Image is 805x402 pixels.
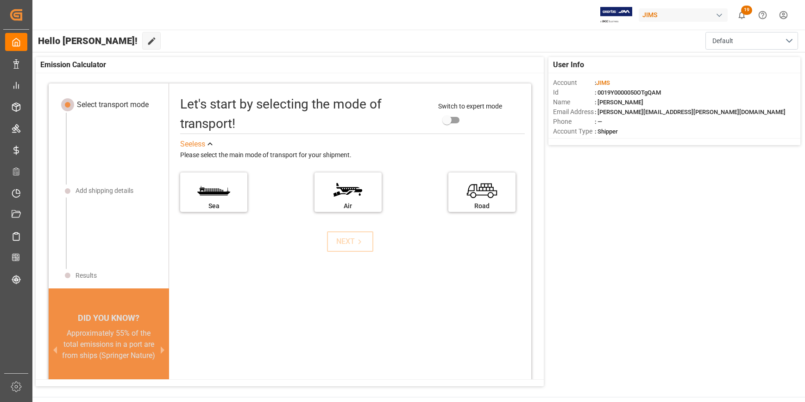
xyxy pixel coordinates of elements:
[75,186,133,196] div: Add shipping details
[596,79,610,86] span: JIMS
[75,271,97,281] div: Results
[731,5,752,26] button: show 19 new notifications
[712,36,733,46] span: Default
[595,128,618,135] span: : Shipper
[595,118,602,125] span: : —
[180,150,525,161] div: Please select the main mode of transport for your shipment.
[553,117,595,127] span: Phone
[553,107,595,117] span: Email Address
[553,59,584,70] span: User Info
[38,32,138,50] span: Hello [PERSON_NAME]!
[705,32,798,50] button: open menu
[553,127,595,136] span: Account Type
[639,8,728,22] div: JIMS
[180,139,205,150] div: See less
[752,5,773,26] button: Help Center
[319,201,377,211] div: Air
[77,99,149,110] div: Select transport mode
[595,89,661,96] span: : 0019Y0000050OTgQAM
[595,108,786,115] span: : [PERSON_NAME][EMAIL_ADDRESS][PERSON_NAME][DOMAIN_NAME]
[156,328,169,372] button: next slide / item
[60,328,158,361] div: Approximately 55% of the total emissions in a port are from ships (Springer Nature)
[553,88,595,97] span: Id
[453,201,511,211] div: Road
[40,59,106,70] span: Emission Calculator
[553,78,595,88] span: Account
[49,308,170,328] div: DID YOU KNOW?
[180,95,428,134] div: Let's start by selecting the mode of transport!
[741,6,752,15] span: 19
[600,7,632,23] img: Exertis%20JAM%20-%20Email%20Logo.jpg_1722504956.jpg
[336,236,365,247] div: NEXT
[49,328,62,372] button: previous slide / item
[438,102,502,110] span: Switch to expert mode
[185,201,243,211] div: Sea
[595,79,610,86] span: :
[595,99,643,106] span: : [PERSON_NAME]
[639,6,731,24] button: JIMS
[327,231,373,252] button: NEXT
[553,97,595,107] span: Name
